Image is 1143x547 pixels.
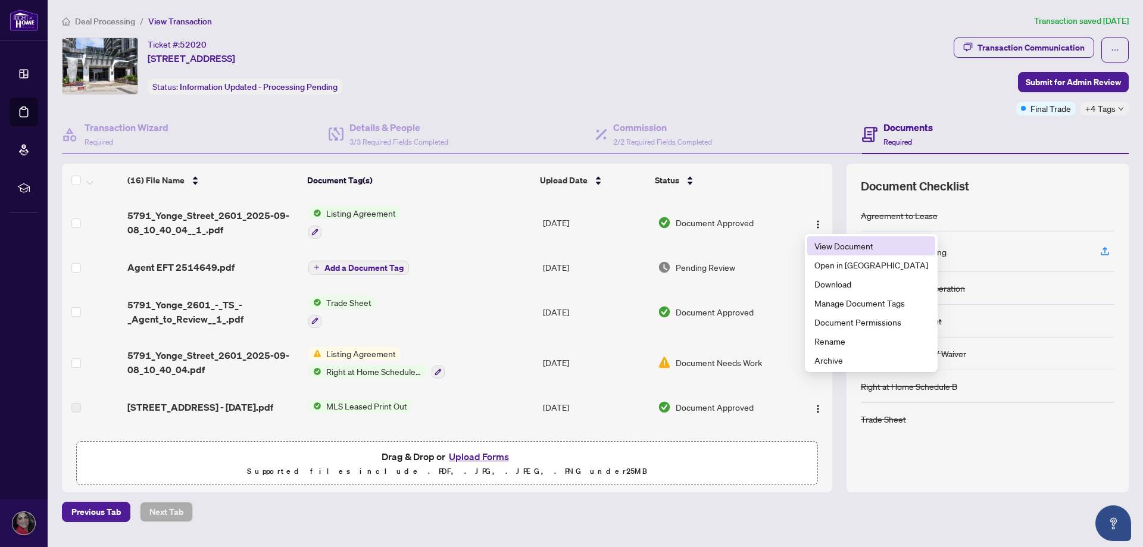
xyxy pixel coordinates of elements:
button: Logo [808,398,827,417]
span: 52020 [180,39,207,50]
span: Previous Tab [71,502,121,521]
span: Drag & Drop or [382,449,513,464]
article: Transaction saved [DATE] [1034,14,1129,28]
th: (16) File Name [123,164,303,197]
button: Open asap [1095,505,1131,541]
span: +4 Tags [1085,102,1116,115]
span: plus [314,264,320,270]
span: Submit for Admin Review [1026,73,1121,92]
div: Right at Home Schedule B [861,380,957,393]
h4: Commission [613,120,712,135]
button: Status IconMLS Leased Print Out [308,399,412,412]
button: Submit for Admin Review [1018,72,1129,92]
img: Status Icon [308,296,321,309]
div: Trade Sheet [861,412,906,426]
span: Information Updated - Processing Pending [180,82,338,92]
span: Document Approved [676,216,754,229]
div: Status: [148,79,342,95]
span: Archive [814,354,928,367]
td: [DATE] [538,286,653,337]
span: Listing Agreement [321,347,401,360]
td: [DATE] [538,248,653,286]
span: View Transaction [148,16,212,27]
span: Required [883,137,912,146]
img: Status Icon [308,399,321,412]
button: Transaction Communication [954,37,1094,58]
h4: Details & People [349,120,448,135]
li: / [140,14,143,28]
button: Next Tab [140,502,193,522]
span: Document Approved [676,401,754,414]
span: down [1118,106,1124,112]
span: 5791_Yonge_Street_2601_2025-09-08_10_40_04__1_.pdf [127,208,299,237]
span: ellipsis [1111,46,1119,54]
span: 3/3 Required Fields Completed [349,137,448,146]
img: Document Status [658,401,671,414]
button: Previous Tab [62,502,130,522]
span: View Document [814,239,928,252]
td: [DATE] [538,197,653,248]
td: [DATE] [538,426,653,464]
button: Status IconTrade Sheet [308,296,376,328]
p: Supported files include .PDF, .JPG, .JPEG, .PNG under 25 MB [84,464,810,479]
span: Required [85,137,113,146]
button: Add a Document Tag [308,260,409,275]
img: Status Icon [308,207,321,220]
span: Upload Date [540,174,588,187]
span: Trade Sheet [321,296,376,309]
span: Open in [GEOGRAPHIC_DATA] [814,258,928,271]
span: Document Needs Work [676,356,762,369]
img: Document Status [658,356,671,369]
span: Right at Home Schedule B [321,365,427,378]
h4: Documents [883,120,933,135]
th: Upload Date [535,164,650,197]
span: Agent EFT 2514649.pdf [127,260,235,274]
span: home [62,17,70,26]
img: Document Status [658,216,671,229]
div: Agreement to Lease [861,209,938,222]
span: 5791_Yonge_2601_-_TS_-_Agent_to_Review__1_.pdf [127,298,299,326]
span: Rename [814,335,928,348]
img: Status Icon [308,347,321,360]
th: Document Tag(s) [302,164,535,197]
img: Logo [813,404,823,414]
th: Status [650,164,789,197]
img: Profile Icon [13,512,35,535]
span: 2/2 Required Fields Completed [613,137,712,146]
span: Pending Review [676,261,735,274]
span: Document Checklist [861,178,969,195]
button: Status IconListing AgreementStatus IconRight at Home Schedule B [308,347,445,379]
span: Manage Document Tags [814,296,928,310]
span: Add a Document Tag [324,264,404,272]
button: Status IconListing Agreement [308,207,401,239]
span: Drag & Drop orUpload FormsSupported files include .PDF, .JPG, .JPEG, .PNG under25MB [77,442,817,486]
div: Ticket #: [148,37,207,51]
button: Logo [808,213,827,232]
div: Transaction Communication [978,38,1085,57]
span: Status [655,174,679,187]
span: (16) File Name [127,174,185,187]
span: Listing Agreement [321,207,401,220]
span: Document Approved [676,305,754,318]
img: Document Status [658,261,671,274]
span: MLS Leased Print Out [321,399,412,412]
td: [DATE] [538,388,653,426]
span: Document Permissions [814,315,928,329]
button: Upload Forms [445,449,513,464]
img: Document Status [658,305,671,318]
img: IMG-C12371241_1.jpg [63,38,138,94]
span: Deal Processing [75,16,135,27]
span: Download [814,277,928,290]
button: Add a Document Tag [308,261,409,275]
span: Final Trade [1030,102,1071,115]
span: [STREET_ADDRESS] - [DATE].pdf [127,400,273,414]
span: 5791_Yonge_Street_2601_2025-09-08_10_40_04.pdf [127,348,299,377]
h4: Transaction Wizard [85,120,168,135]
span: [STREET_ADDRESS] [148,51,235,65]
img: logo [10,9,38,31]
td: [DATE] [538,337,653,389]
img: Logo [813,220,823,229]
img: Status Icon [308,365,321,378]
